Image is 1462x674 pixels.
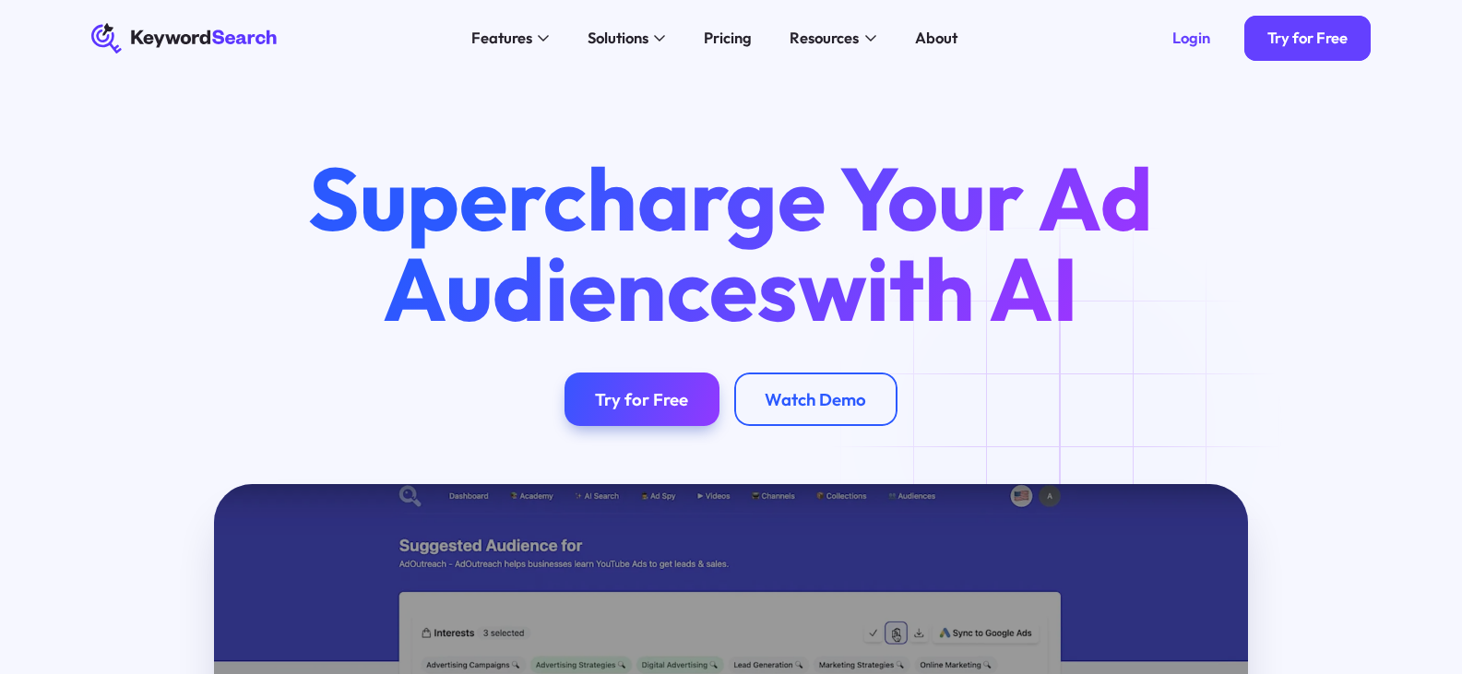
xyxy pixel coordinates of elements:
div: About [915,27,957,50]
div: Pricing [704,27,752,50]
div: Watch Demo [765,389,866,410]
div: Solutions [588,27,648,50]
a: About [903,23,969,53]
div: Features [471,27,532,50]
a: Try for Free [565,372,719,426]
div: Resources [790,27,859,50]
div: Try for Free [1267,29,1348,48]
h1: Supercharge Your Ad Audiences [271,153,1190,335]
a: Pricing [693,23,764,53]
div: Login [1172,29,1210,48]
span: with AI [798,233,1078,344]
div: Try for Free [595,389,688,410]
a: Try for Free [1244,16,1371,62]
a: Login [1149,16,1233,62]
